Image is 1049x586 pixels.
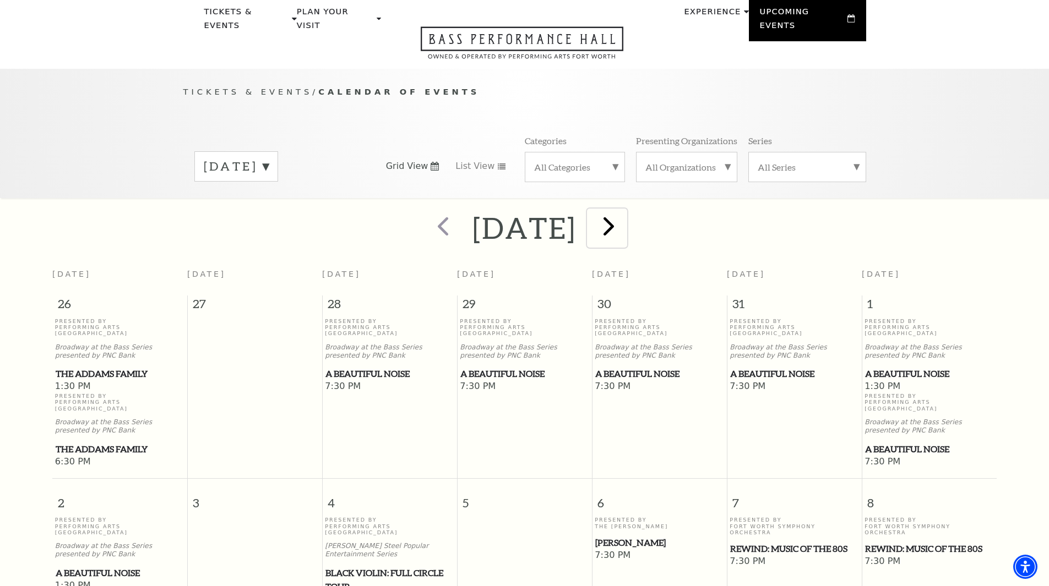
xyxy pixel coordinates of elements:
span: 6:30 PM [55,456,184,468]
h2: [DATE] [472,210,577,245]
span: 3 [188,479,322,517]
p: Presented By Performing Arts [GEOGRAPHIC_DATA] [865,393,994,412]
span: [DATE] [322,270,361,278]
span: 7:30 PM [730,556,859,568]
span: A Beautiful Noise [56,566,184,580]
span: 31 [727,295,862,317]
p: Broadway at the Bass Series presented by PNC Bank [55,542,184,558]
span: [DATE] [457,270,496,278]
span: 29 [458,295,592,317]
span: [DATE] [52,270,91,278]
p: Presented By Performing Arts [GEOGRAPHIC_DATA] [55,318,184,337]
span: 30 [593,295,727,317]
label: All Organizations [645,161,728,173]
span: A Beautiful Noise [865,442,993,456]
span: List View [455,160,494,172]
p: / [183,85,866,99]
p: Broadway at the Bass Series presented by PNC Bank [325,343,454,360]
span: 7:30 PM [865,456,994,468]
span: 7:30 PM [460,381,589,393]
p: Series [748,135,772,146]
span: 7:30 PM [730,381,859,393]
a: Beatrice Rana [595,536,724,550]
span: 26 [52,295,187,317]
div: Accessibility Menu [1013,555,1037,579]
a: A Beautiful Noise [460,367,589,381]
span: 7:30 PM [325,381,454,393]
p: Presented By Performing Arts [GEOGRAPHIC_DATA] [460,318,589,337]
span: 5 [458,479,592,517]
a: A Beautiful Noise [865,442,994,456]
a: A Beautiful Noise [730,367,859,381]
span: 28 [323,295,457,317]
p: Presented By Performing Arts [GEOGRAPHIC_DATA] [730,318,859,337]
p: Presented By Performing Arts [GEOGRAPHIC_DATA] [595,318,724,337]
a: A Beautiful Noise [325,367,454,381]
p: Broadway at the Bass Series presented by PNC Bank [595,343,724,360]
p: Presented By Performing Arts [GEOGRAPHIC_DATA] [55,393,184,412]
label: [DATE] [204,158,269,175]
span: A Beautiful Noise [865,367,993,381]
p: Broadway at the Bass Series presented by PNC Bank [865,343,994,360]
span: Grid View [386,160,428,172]
span: 1 [862,295,997,317]
span: 7:30 PM [595,381,724,393]
span: REWIND: Music of the 80s [730,542,858,556]
a: REWIND: Music of the 80s [865,542,994,556]
p: Presenting Organizations [636,135,737,146]
p: Presented By The [PERSON_NAME] [595,517,724,529]
p: [PERSON_NAME] Steel Popular Entertainment Series [325,542,454,558]
p: Presented By Fort Worth Symphony Orchestra [730,517,859,535]
p: Presented By Performing Arts [GEOGRAPHIC_DATA] [55,517,184,535]
p: Broadway at the Bass Series presented by PNC Bank [55,343,184,360]
span: [DATE] [187,270,226,278]
button: prev [422,209,462,248]
p: Presented By Performing Arts [GEOGRAPHIC_DATA] [865,318,994,337]
span: 7 [727,479,862,517]
span: The Addams Family [56,442,184,456]
span: 7:30 PM [595,550,724,562]
p: Experience [684,5,741,25]
p: Presented By Performing Arts [GEOGRAPHIC_DATA] [325,517,454,535]
span: [DATE] [727,270,765,278]
label: All Series [758,161,857,173]
p: Categories [525,135,567,146]
span: 4 [323,479,457,517]
p: Plan Your Visit [297,5,374,39]
span: 1:30 PM [865,381,994,393]
p: Broadway at the Bass Series presented by PNC Bank [730,343,859,360]
span: The Addams Family [56,367,184,381]
span: 2 [52,479,187,517]
span: [PERSON_NAME] [595,536,724,550]
p: Presented By Performing Arts [GEOGRAPHIC_DATA] [325,318,454,337]
span: [DATE] [862,270,900,278]
span: [DATE] [592,270,631,278]
p: Upcoming Events [760,5,845,39]
button: next [587,209,627,248]
span: 7:30 PM [865,556,994,568]
p: Presented By Fort Worth Symphony Orchestra [865,517,994,535]
span: REWIND: Music of the 80s [865,542,993,556]
a: REWIND: Music of the 80s [730,542,859,556]
p: Broadway at the Bass Series presented by PNC Bank [460,343,589,360]
p: Broadway at the Bass Series presented by PNC Bank [865,418,994,435]
a: A Beautiful Noise [55,566,184,580]
p: Broadway at the Bass Series presented by PNC Bank [55,418,184,435]
a: A Beautiful Noise [865,367,994,381]
label: All Categories [534,161,616,173]
a: The Addams Family [55,442,184,456]
span: 8 [862,479,997,517]
p: Tickets & Events [204,5,290,39]
span: 1:30 PM [55,381,184,393]
span: 6 [593,479,727,517]
span: Calendar of Events [318,87,480,96]
span: 27 [188,295,322,317]
a: The Addams Family [55,367,184,381]
span: A Beautiful Noise [730,367,858,381]
span: Tickets & Events [183,87,313,96]
a: Open this option [381,26,663,69]
a: A Beautiful Noise [595,367,724,381]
